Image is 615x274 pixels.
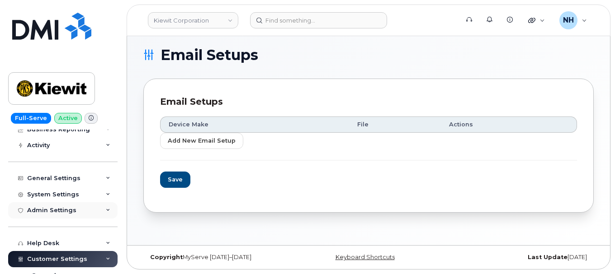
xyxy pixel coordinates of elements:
[336,254,395,260] a: Keyboard Shortcuts
[444,254,594,261] div: [DATE]
[143,254,293,261] div: MyServe [DATE]–[DATE]
[160,116,349,133] th: Device Make
[441,116,577,133] th: Actions
[168,175,183,184] span: Save
[349,116,441,133] th: File
[168,136,236,145] span: Add New Email Setup
[161,48,258,62] span: Email Setups
[528,254,568,260] strong: Last Update
[150,254,183,260] strong: Copyright
[160,95,577,108] div: Email Setups
[160,133,243,149] button: Add New Email Setup
[160,172,190,188] button: Save
[576,235,608,267] iframe: Messenger Launcher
